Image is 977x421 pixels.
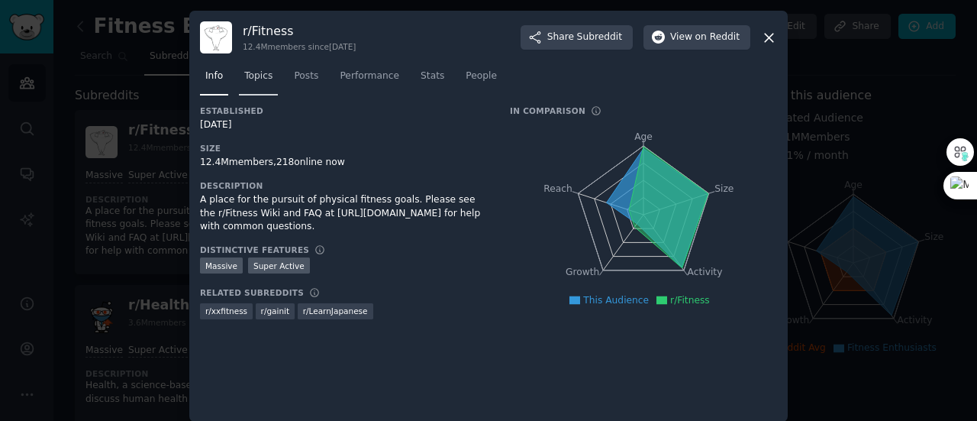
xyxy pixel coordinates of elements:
tspan: Age [634,131,653,142]
h3: In Comparison [510,105,585,116]
tspan: Reach [543,183,572,194]
span: Share [547,31,622,44]
span: r/ gainit [261,306,290,316]
h3: Size [200,143,488,154]
div: [DATE] [200,118,488,132]
span: r/ xxfitness [205,306,247,316]
div: 12.4M members, 218 online now [200,156,488,170]
a: Performance [334,64,405,96]
h3: Description [200,180,488,191]
span: Posts [294,70,318,83]
button: ShareSubreddit [521,25,633,50]
tspan: Growth [566,267,599,277]
span: View [670,31,740,44]
div: Super Active [248,257,310,274]
a: Stats [415,64,450,96]
span: People [466,70,497,83]
span: Performance [340,70,399,83]
span: r/Fitness [670,295,710,306]
h3: Related Subreddits [200,287,304,298]
span: r/ LearnJapanese [303,306,368,316]
button: Viewon Reddit [643,25,750,50]
a: Posts [289,64,324,96]
a: People [460,64,502,96]
div: 12.4M members since [DATE] [243,41,356,52]
span: Stats [421,70,444,83]
h3: r/ Fitness [243,23,356,39]
a: Topics [239,64,278,96]
div: Massive [200,257,243,274]
img: Fitness [200,21,232,53]
span: on Reddit [695,31,740,44]
a: Info [200,64,228,96]
span: Topics [244,70,272,83]
tspan: Activity [688,267,723,277]
h3: Established [200,105,488,116]
span: This Audience [583,295,649,306]
tspan: Size [714,183,734,194]
span: Subreddit [577,31,622,44]
div: A place for the pursuit of physical fitness goals. Please see the r/Fitness Wiki and FAQ at [URL]... [200,193,488,234]
h3: Distinctive Features [200,245,309,255]
span: Info [205,70,223,83]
